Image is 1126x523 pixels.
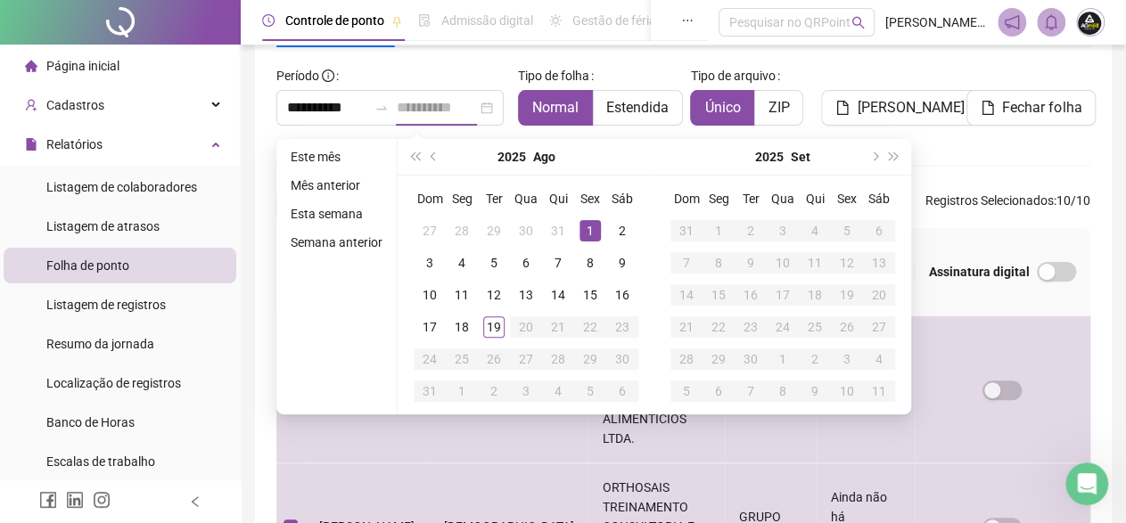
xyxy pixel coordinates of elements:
span: Registros Selecionados [925,193,1054,208]
td: 2025-08-30 [606,343,638,375]
span: Banco de Horas [46,415,135,429]
div: 21 [547,316,569,338]
div: 10 [772,252,793,274]
span: clock-circle [262,14,275,27]
td: 2025-10-07 [735,375,767,407]
span: ZIP [768,99,789,116]
span: file [25,138,37,151]
td: 2025-09-02 [478,375,510,407]
li: Este mês [284,146,390,168]
td: 2025-08-31 [670,215,703,247]
div: 18 [804,284,826,306]
td: 2025-07-31 [542,215,574,247]
div: 22 [708,316,729,338]
span: Fechar folha [1002,97,1081,118]
span: instagram [93,491,111,509]
td: 2025-07-30 [510,215,542,247]
span: Período [276,69,319,83]
td: 2025-09-27 [863,311,895,343]
td: 2025-08-28 [542,343,574,375]
td: 2025-09-09 [735,247,767,279]
div: 25 [804,316,826,338]
span: user-add [25,99,37,111]
div: 15 [579,284,601,306]
img: 60144 [1077,9,1104,36]
div: 3 [836,348,858,370]
div: 1 [451,380,473,402]
td: 2025-09-03 [510,375,542,407]
span: Resumo da jornada [46,337,154,351]
div: 4 [547,380,569,402]
td: 2025-08-12 [478,279,510,311]
span: Listagem de atrasos [46,219,160,233]
span: file [981,101,995,115]
td: 2025-08-05 [478,247,510,279]
div: 20 [868,284,890,306]
td: 2025-09-05 [831,215,863,247]
div: 14 [547,284,569,306]
div: 7 [676,252,697,274]
td: 2025-09-30 [735,343,767,375]
span: info-circle [322,69,334,82]
td: 2025-08-23 [606,311,638,343]
th: Sáb [606,183,638,215]
td: 2025-08-22 [574,311,606,343]
th: Sex [831,183,863,215]
td: 2025-10-09 [799,375,831,407]
button: year panel [755,139,784,175]
td: 2025-08-18 [446,311,478,343]
td: 2025-09-12 [831,247,863,279]
td: 2025-08-06 [510,247,542,279]
div: 27 [868,316,890,338]
td: 2025-08-15 [574,279,606,311]
td: 2025-09-04 [799,215,831,247]
div: 30 [515,220,537,241]
span: Assinatura digital [929,262,1030,282]
td: 2025-08-14 [542,279,574,311]
div: 10 [836,380,858,402]
td: 2025-10-10 [831,375,863,407]
td: 2025-09-19 [831,279,863,311]
div: 29 [708,348,729,370]
td: 2025-09-16 [735,279,767,311]
button: next-year [864,139,884,175]
td: 2025-09-28 [670,343,703,375]
div: 1 [579,220,601,241]
div: 2 [740,220,761,241]
div: 16 [740,284,761,306]
div: 5 [579,380,601,402]
div: 26 [836,316,858,338]
td: 2025-09-14 [670,279,703,311]
td: 2025-09-25 [799,311,831,343]
span: ellipsis [681,14,694,27]
td: 2025-09-03 [767,215,799,247]
div: 4 [804,220,826,241]
td: 2025-09-29 [703,343,735,375]
td: 2025-09-15 [703,279,735,311]
td: 2025-09-24 [767,311,799,343]
div: 15 [708,284,729,306]
div: 8 [579,252,601,274]
span: search [851,16,865,29]
span: swap-right [374,101,389,115]
th: Qua [510,183,542,215]
td: 2025-08-24 [414,343,446,375]
td: 2025-10-11 [863,375,895,407]
div: 28 [547,348,569,370]
th: Dom [670,183,703,215]
button: super-prev-year [405,139,424,175]
td: 2025-08-04 [446,247,478,279]
span: Listagem de registros [46,298,166,312]
span: left [189,495,201,508]
div: 1 [772,348,793,370]
td: 2025-09-05 [574,375,606,407]
div: 29 [579,348,601,370]
span: : 10 / 10 [925,191,1090,219]
td: 2025-08-26 [478,343,510,375]
div: 25 [451,348,473,370]
td: 2025-09-17 [767,279,799,311]
li: Esta semana [284,203,390,225]
div: 21 [676,316,697,338]
div: 5 [676,380,697,402]
div: 29 [483,220,505,241]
